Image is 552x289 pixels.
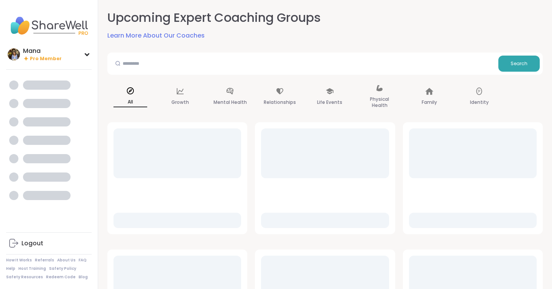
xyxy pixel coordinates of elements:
p: Mental Health [214,98,247,107]
a: Host Training [18,266,46,271]
span: Pro Member [30,56,62,62]
a: FAQ [79,258,87,263]
h2: Upcoming Expert Coaching Groups [107,9,321,26]
a: Logout [6,234,92,253]
div: Logout [21,239,43,248]
a: Safety Resources [6,274,43,280]
a: Safety Policy [49,266,76,271]
p: Growth [171,98,189,107]
img: Mana [8,48,20,61]
button: Search [498,56,540,72]
p: Family [422,98,437,107]
a: How It Works [6,258,32,263]
p: Life Events [317,98,342,107]
p: Identity [470,98,489,107]
a: Blog [79,274,88,280]
p: All [113,97,147,107]
p: Relationships [264,98,296,107]
p: Physical Health [363,95,396,110]
a: Help [6,266,15,271]
img: ShareWell Nav Logo [6,12,92,39]
a: Redeem Code [46,274,76,280]
a: About Us [57,258,76,263]
a: Learn More About Our Coaches [107,31,205,40]
a: Referrals [35,258,54,263]
span: Search [511,60,527,67]
div: Mana [23,47,62,55]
